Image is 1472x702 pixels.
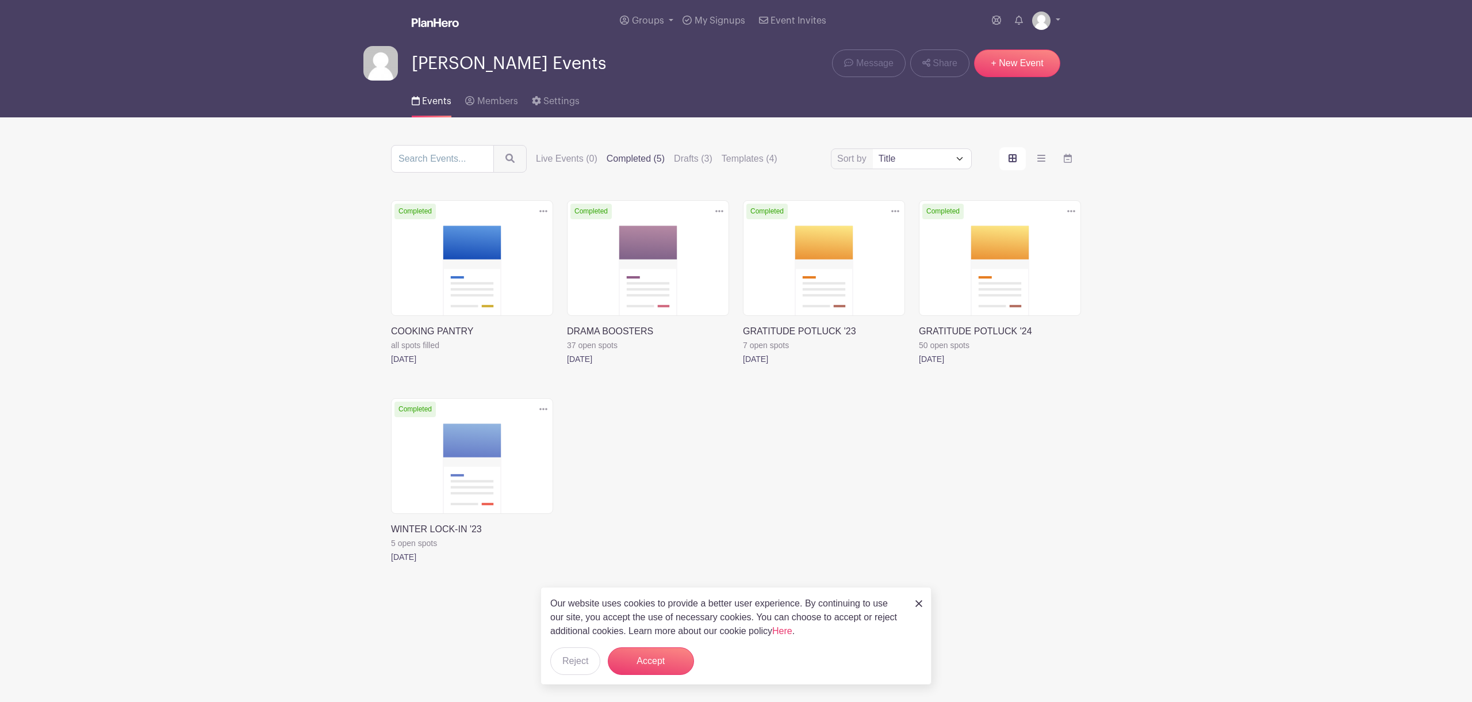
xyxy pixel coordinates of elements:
[536,152,597,166] label: Live Events (0)
[674,152,712,166] label: Drafts (3)
[974,49,1060,77] a: + New Event
[477,97,518,106] span: Members
[607,152,665,166] label: Completed (5)
[856,56,894,70] span: Message
[412,81,451,117] a: Events
[391,145,494,173] input: Search Events...
[832,49,905,77] a: Message
[550,597,903,638] p: Our website uses cookies to provide a better user experience. By continuing to use our site, you ...
[550,647,600,675] button: Reject
[608,647,694,675] button: Accept
[770,16,826,25] span: Event Invites
[412,18,459,27] img: logo_white-6c42ec7e38ccf1d336a20a19083b03d10ae64f83f12c07503d8b9e83406b4c7d.svg
[695,16,745,25] span: My Signups
[422,97,451,106] span: Events
[543,97,580,106] span: Settings
[722,152,777,166] label: Templates (4)
[910,49,969,77] a: Share
[532,81,580,117] a: Settings
[412,54,606,73] span: [PERSON_NAME] Events
[632,16,664,25] span: Groups
[772,626,792,636] a: Here
[465,81,517,117] a: Members
[363,46,398,81] img: default-ce2991bfa6775e67f084385cd625a349d9dcbb7a52a09fb2fda1e96e2d18dcdb.png
[1032,12,1051,30] img: default-ce2991bfa6775e67f084385cd625a349d9dcbb7a52a09fb2fda1e96e2d18dcdb.png
[915,600,922,607] img: close_button-5f87c8562297e5c2d7936805f587ecaba9071eb48480494691a3f1689db116b3.svg
[933,56,957,70] span: Share
[999,147,1081,170] div: order and view
[536,152,777,166] div: filters
[837,152,870,166] label: Sort by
